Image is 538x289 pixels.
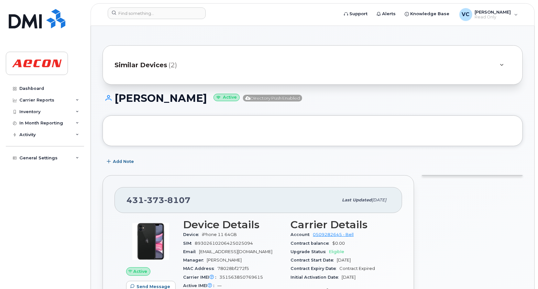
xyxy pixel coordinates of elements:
span: Contract Expiry Date [291,266,340,271]
span: $0.00 [333,241,345,246]
img: iPhone_11.jpg [131,222,170,261]
small: Active [214,94,240,101]
span: [DATE] [337,258,351,262]
button: Add Note [103,156,139,167]
h3: Carrier Details [291,219,391,230]
span: 373 [144,195,164,205]
span: Initial Activation Date [291,275,342,280]
span: Active [134,268,148,274]
span: Directory Push Enabled [243,95,302,102]
span: MAC Address [183,266,217,271]
span: Eligible [329,249,345,254]
span: [DATE] [342,275,356,280]
span: Similar Devices [115,60,167,70]
span: Manager [183,258,207,262]
span: 78028bf272f5 [217,266,249,271]
span: Contract balance [291,241,333,246]
span: [EMAIL_ADDRESS][DOMAIN_NAME] [199,249,272,254]
a: 0509282645 - Bell [313,232,354,237]
span: [PERSON_NAME] [207,258,242,262]
span: Device [183,232,202,237]
span: [DATE] [372,198,386,202]
span: Contract Start Date [291,258,337,262]
h3: Device Details [183,219,283,230]
span: 8107 [164,195,191,205]
span: Account [291,232,313,237]
span: 431 [126,195,191,205]
span: 89302610206425025094 [195,241,253,246]
span: Upgrade Status [291,249,329,254]
span: iPhone 11 64GB [202,232,237,237]
span: Contract Expired [340,266,375,271]
span: Last updated [342,198,372,202]
span: — [217,283,222,288]
span: SIM [183,241,195,246]
span: Email [183,249,199,254]
span: 351563850769615 [219,275,263,280]
span: Add Note [113,158,134,165]
h1: [PERSON_NAME] [103,92,523,104]
span: (2) [169,60,177,70]
span: Active IMEI [183,283,217,288]
span: Carrier IMEI [183,275,219,280]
